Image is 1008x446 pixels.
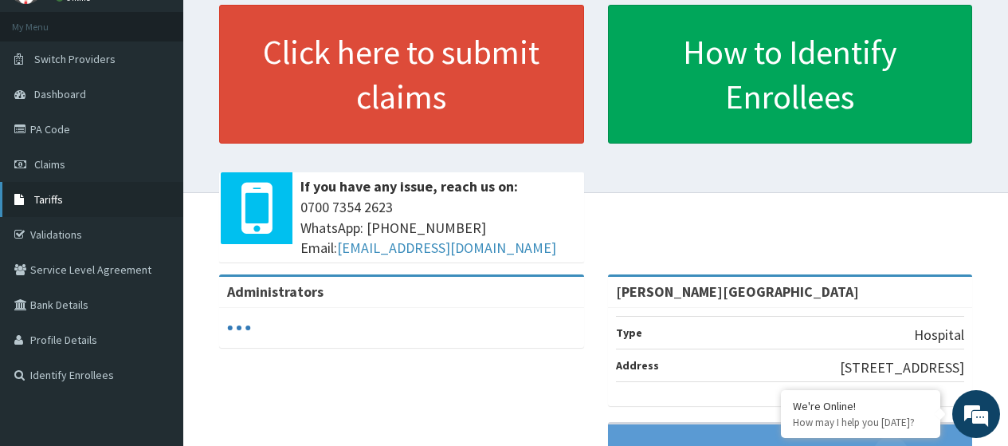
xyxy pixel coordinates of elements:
[219,5,584,144] a: Click here to submit claims
[300,177,518,195] b: If you have any issue, reach us on:
[34,157,65,172] span: Claims
[227,316,251,340] svg: audio-loading
[608,5,973,144] a: How to Identify Enrollees
[227,282,324,301] b: Administrators
[914,325,964,345] p: Hospital
[300,197,576,259] span: 0700 7354 2623 WhatsApp: [PHONE_NUMBER] Email:
[616,358,659,373] b: Address
[616,326,642,340] b: Type
[337,239,556,257] a: [EMAIL_ADDRESS][DOMAIN_NAME]
[840,357,964,378] p: [STREET_ADDRESS]
[34,87,86,101] span: Dashboard
[616,282,859,301] strong: [PERSON_NAME][GEOGRAPHIC_DATA]
[793,416,928,429] p: How may I help you today?
[34,192,63,207] span: Tariffs
[34,52,116,66] span: Switch Providers
[793,399,928,413] div: We're Online!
